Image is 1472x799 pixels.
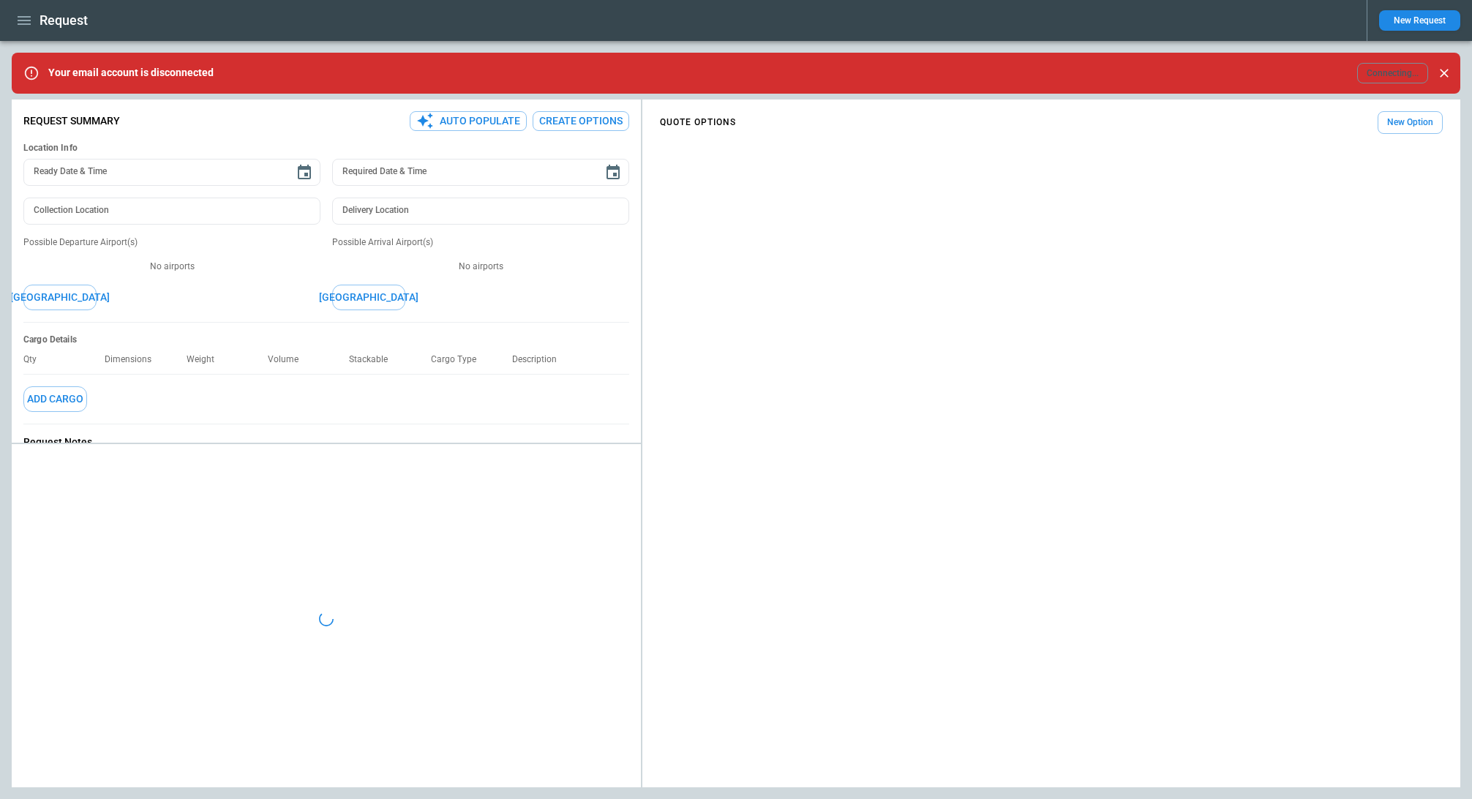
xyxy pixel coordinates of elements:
p: Weight [187,354,226,365]
p: No airports [332,260,629,273]
h4: QUOTE OPTIONS [660,119,736,126]
button: Add Cargo [23,386,87,412]
button: [GEOGRAPHIC_DATA] [332,285,405,310]
button: Close [1434,63,1454,83]
p: Possible Departure Airport(s) [23,236,320,249]
p: Dimensions [105,354,163,365]
button: New Request [1379,10,1460,31]
button: Choose date [598,158,628,187]
button: Choose date [290,158,319,187]
p: Volume [268,354,310,365]
h6: Location Info [23,143,629,154]
button: Auto Populate [410,111,527,131]
p: Description [512,354,568,365]
div: scrollable content [642,105,1460,140]
button: Create Options [533,111,629,131]
p: Your email account is disconnected [48,67,214,79]
p: Cargo Type [431,354,488,365]
p: Qty [23,354,48,365]
div: dismiss [1434,57,1454,89]
button: [GEOGRAPHIC_DATA] [23,285,97,310]
h6: Cargo Details [23,334,629,345]
h1: Request [40,12,88,29]
p: Possible Arrival Airport(s) [332,236,629,249]
p: Request Notes [23,436,629,449]
p: Request Summary [23,115,120,127]
p: Stackable [349,354,399,365]
button: New Option [1378,111,1443,134]
p: No airports [23,260,320,273]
